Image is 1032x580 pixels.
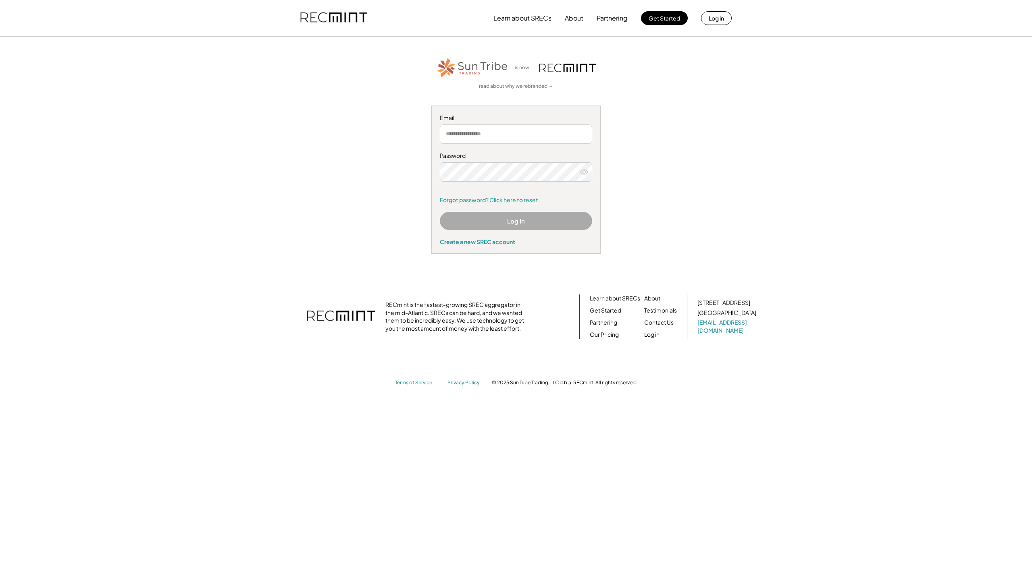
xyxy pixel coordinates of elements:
div: RECmint is the fastest-growing SREC aggregator in the mid-Atlantic. SRECs can be hard, and we wan... [385,301,528,332]
a: Terms of Service [395,379,439,386]
a: Privacy Policy [447,379,484,386]
a: Our Pricing [590,331,619,339]
div: © 2025 Sun Tribe Trading, LLC d.b.a. RECmint. All rights reserved. [492,379,637,386]
button: Get Started [641,11,688,25]
button: Log in [701,11,732,25]
div: is now [513,64,535,71]
a: About [644,294,660,302]
button: Partnering [597,10,628,26]
div: [STREET_ADDRESS] [697,299,750,307]
div: Create a new SREC account [440,238,592,245]
a: [EMAIL_ADDRESS][DOMAIN_NAME] [697,319,758,334]
a: Log in [644,331,660,339]
img: recmint-logotype%403x.png [300,4,367,32]
img: recmint-logotype%403x.png [307,302,375,331]
a: Forgot password? Click here to reset. [440,196,592,204]
img: STT_Horizontal_Logo%2B-%2BColor.png [436,57,509,79]
button: About [565,10,583,26]
a: Learn about SRECs [590,294,640,302]
button: Learn about SRECs [493,10,551,26]
a: Partnering [590,319,617,327]
div: Password [440,152,592,160]
a: Testimonials [644,307,677,315]
a: read about why we rebranded → [479,83,553,90]
a: Get Started [590,307,621,315]
a: Contact Us [644,319,674,327]
div: [GEOGRAPHIC_DATA] [697,309,756,317]
button: Log In [440,212,592,230]
img: recmint-logotype%403x.png [539,64,596,72]
div: Email [440,114,592,122]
